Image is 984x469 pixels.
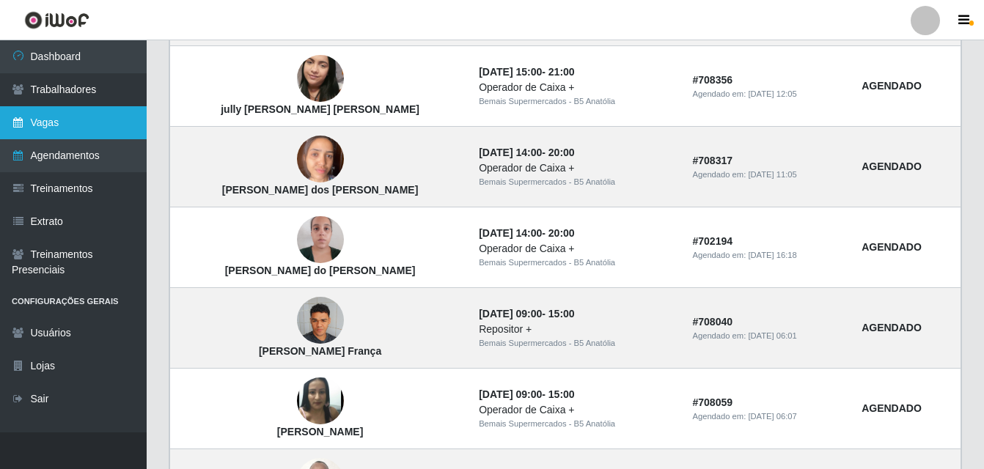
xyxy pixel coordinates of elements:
[862,80,922,92] strong: AGENDADO
[692,74,733,86] strong: # 708356
[479,227,542,239] time: [DATE] 14:00
[548,147,575,158] time: 20:00
[748,89,796,98] time: [DATE] 12:05
[692,396,733,408] strong: # 708059
[479,402,675,418] div: Operador de Caixa +
[692,410,844,423] div: Agendado em:
[692,235,733,247] strong: # 702194
[692,249,844,262] div: Agendado em:
[479,147,542,158] time: [DATE] 14:00
[479,147,574,158] strong: -
[548,308,575,320] time: 15:00
[748,412,796,421] time: [DATE] 06:07
[748,170,796,179] time: [DATE] 11:05
[221,103,419,115] strong: jully [PERSON_NAME] [PERSON_NAME]
[479,176,675,188] div: Bemais Supermercados - B5 Anatólia
[479,256,675,269] div: Bemais Supermercados - B5 Anatólia
[297,128,344,191] img: Raissa Ribeiro dos Santos
[862,160,922,172] strong: AGENDADO
[479,308,574,320] strong: -
[24,11,89,29] img: CoreUI Logo
[479,95,675,108] div: Bemais Supermercados - B5 Anatólia
[548,388,575,400] time: 15:00
[862,322,922,333] strong: AGENDADO
[479,241,675,256] div: Operador de Caixa +
[297,373,344,430] img: creonilda Noberto da Silva
[297,289,344,352] img: Anthony Giuseppe de Brito França
[692,88,844,100] div: Agendado em:
[479,160,675,176] div: Operador de Caixa +
[222,184,419,196] strong: [PERSON_NAME] dos [PERSON_NAME]
[479,80,675,95] div: Operador de Caixa +
[479,66,542,78] time: [DATE] 15:00
[862,241,922,253] strong: AGENDADO
[548,227,575,239] time: 20:00
[259,345,381,357] strong: [PERSON_NAME] França
[479,337,675,350] div: Bemais Supermercados - B5 Anatólia
[479,308,542,320] time: [DATE] 09:00
[692,155,733,166] strong: # 708317
[479,66,574,78] strong: -
[692,316,733,328] strong: # 708040
[479,227,574,239] strong: -
[748,331,796,340] time: [DATE] 06:01
[479,388,542,400] time: [DATE] 09:00
[297,209,344,271] img: Ana Gabriela Alves do Nascimento
[692,330,844,342] div: Agendado em:
[548,66,575,78] time: 21:00
[277,426,363,437] strong: [PERSON_NAME]
[479,388,574,400] strong: -
[225,265,416,276] strong: [PERSON_NAME] do [PERSON_NAME]
[748,251,796,259] time: [DATE] 16:18
[862,402,922,414] strong: AGENDADO
[692,169,844,181] div: Agendado em:
[479,322,675,337] div: Repositor +
[297,37,344,121] img: jully Daffny Batista Feliciano da Silva
[479,418,675,430] div: Bemais Supermercados - B5 Anatólia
